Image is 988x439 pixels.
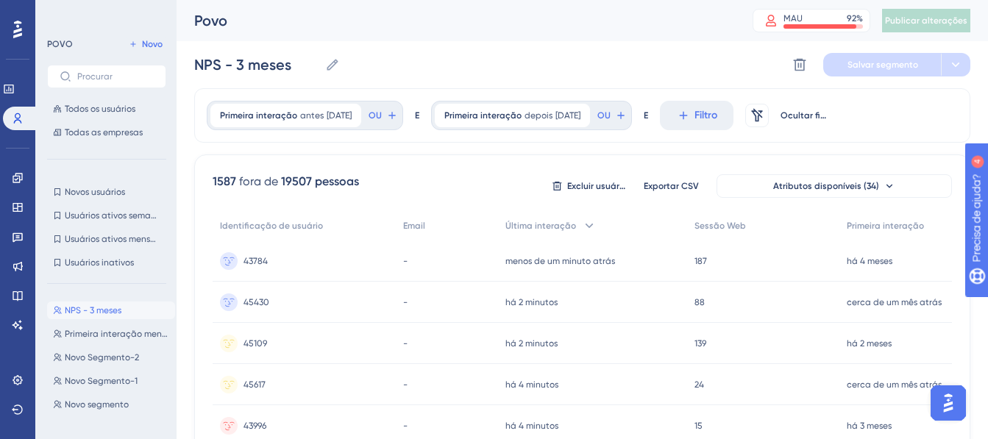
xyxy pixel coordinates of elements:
[47,100,166,118] button: Todos os usuários
[47,124,166,141] button: Todas as empresas
[773,180,879,192] span: Atributos disponíveis (34)
[505,220,576,232] span: Última interação
[847,297,942,307] time: cerca de um mês atrás
[505,338,558,349] time: há 2 minutos
[47,301,175,319] button: NPS - 3 meses
[882,9,970,32] button: Publicar alterações
[847,13,856,24] font: 92
[194,54,319,75] input: Nome do segmento
[847,338,892,349] time: há 2 meses
[505,256,615,266] time: menos de um minuto atrás
[47,207,166,224] button: Usuários ativos semanais
[239,173,278,190] div: fora de
[885,15,967,26] span: Publicar alterações
[367,104,399,127] button: OU
[694,220,746,232] span: Sessão Web
[634,174,708,198] button: Exportar CSV
[244,379,266,390] span: 45617
[597,110,611,121] span: OU
[847,379,942,390] time: cerca de um mês atrás
[47,183,166,201] button: Novos usuários
[65,399,129,410] span: Novo segmento
[65,375,138,387] span: Novo Segmento-1
[555,110,580,121] span: [DATE]
[47,396,175,413] button: Novo segmento
[415,101,419,130] div: E
[403,220,425,232] span: Email
[47,349,175,366] button: Novo Segmento-2
[847,256,892,266] time: há 4 meses
[47,230,166,248] button: Usuários ativos mensais
[823,53,941,76] button: Salvar segmento
[47,254,166,271] button: Usuários inativos
[244,296,269,308] span: 45430
[403,296,408,308] span: -
[505,421,558,431] time: há 4 minutos
[65,210,160,221] span: Usuários ativos semanais
[65,126,143,138] span: Todas as empresas
[694,107,717,124] span: Filtro
[369,110,382,121] span: OU
[213,173,236,190] div: 1587
[847,13,863,24] div: %
[65,351,139,363] span: Novo Segmento-2
[660,101,733,130] button: Filtro
[552,174,625,198] button: Excluir usuários
[47,38,73,50] div: POVO
[694,420,703,432] span: 15
[403,338,408,349] span: -
[65,304,121,316] span: NPS - 3 meses
[327,110,352,121] span: [DATE]
[133,7,138,19] div: 4
[403,379,408,390] span: -
[596,104,628,127] button: OU
[65,257,134,268] span: Usuários inativos
[194,10,716,31] div: Povo
[781,110,828,121] span: Ocultar filtros
[403,420,408,432] span: -
[403,255,408,267] span: -
[65,328,169,340] span: Primeira interação menor que 90 [PERSON_NAME] atrás
[300,110,324,121] span: antes
[220,220,323,232] span: Identificação de usuário
[444,110,522,121] span: Primeira interação
[65,186,125,198] span: Novos usuários
[47,372,175,390] button: Novo Segmento-1
[220,110,297,121] span: Primeira interação
[142,38,163,50] span: Novo
[847,421,892,431] time: há 3 meses
[781,104,828,127] button: Ocultar filtros
[694,338,706,349] span: 139
[244,338,267,349] span: 45109
[644,101,648,130] div: E
[694,255,707,267] span: 187
[244,255,268,267] span: 43784
[244,420,266,432] span: 43996
[567,180,625,192] span: Excluir usuários
[694,379,704,390] span: 24
[505,297,558,307] time: há 2 minutos
[644,180,699,192] span: Exportar CSV
[65,103,135,115] span: Todos os usuários
[783,13,803,24] div: MAU
[847,220,924,232] span: Primeira interação
[717,174,952,198] button: Atributos disponíveis (34)
[35,4,123,21] span: Precisa de ajuda?
[125,35,166,53] button: Novo
[525,110,552,121] span: depois
[281,173,359,190] div: 19507 pessoas
[505,379,558,390] time: há 4 minutos
[926,381,970,425] iframe: UserGuiding AI Assistant Launcher
[47,325,175,343] button: Primeira interação menor que 90 [PERSON_NAME] atrás
[65,233,160,245] span: Usuários ativos mensais
[77,71,154,82] input: Procurar
[847,59,918,71] span: Salvar segmento
[694,296,705,308] span: 88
